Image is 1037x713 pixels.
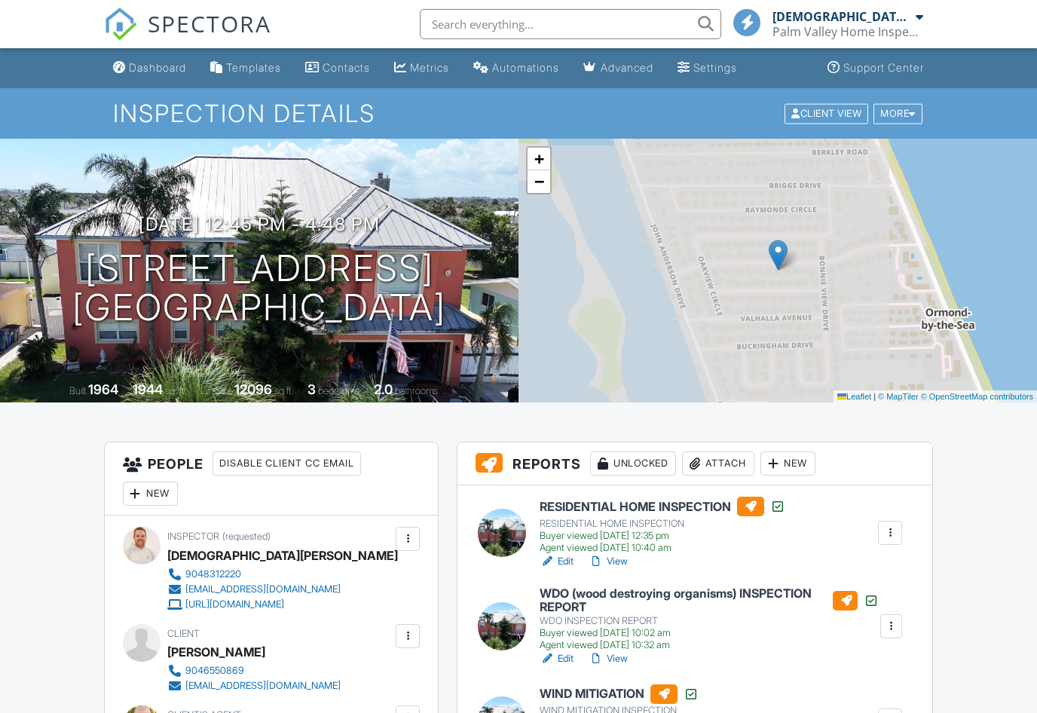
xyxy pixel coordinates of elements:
h6: RESIDENTIAL HOME INSPECTION [540,497,785,516]
span: Client [167,628,200,639]
a: 9048312220 [167,567,386,582]
h3: People [105,442,439,516]
div: RESIDENTIAL HOME INSPECTION [540,518,785,530]
a: Automations (Basic) [467,54,565,82]
a: [URL][DOMAIN_NAME] [167,597,386,612]
a: Client View [783,107,872,118]
span: SPECTORA [148,8,271,39]
div: 1944 [133,381,163,397]
div: [EMAIL_ADDRESS][DOMAIN_NAME] [185,680,341,692]
span: sq. ft. [165,385,186,396]
a: © OpenStreetMap contributors [921,392,1033,401]
span: bathrooms [395,385,438,396]
div: Palm Valley Home Inspections [772,24,923,39]
a: WDO (wood destroying organisms) INSPECTION REPORT WDO INSPECTION REPORT Buyer viewed [DATE] 10:02... [540,587,879,651]
span: sq.ft. [274,385,293,396]
h6: WIND MITIGATION [540,684,699,704]
span: (requested) [222,531,271,542]
a: Settings [671,54,743,82]
div: Support Center [843,61,924,74]
div: Disable Client CC Email [213,451,361,476]
h6: WDO (wood destroying organisms) INSPECTION REPORT [540,587,879,614]
div: Agent viewed [DATE] 10:32 am [540,639,879,651]
div: More [873,103,922,124]
a: © MapTiler [878,392,919,401]
div: Advanced [601,61,653,74]
a: Leaflet [837,392,871,401]
div: [DEMOGRAPHIC_DATA][PERSON_NAME] [167,544,398,567]
a: 9046550869 [167,663,341,678]
a: Edit [540,651,574,666]
div: 12096 [234,381,272,397]
div: Dashboard [129,61,186,74]
a: [EMAIL_ADDRESS][DOMAIN_NAME] [167,678,341,693]
span: Inspector [167,531,219,542]
a: Contacts [299,54,376,82]
a: Support Center [821,54,930,82]
div: Templates [226,61,281,74]
div: Client View [785,103,868,124]
div: Buyer viewed [DATE] 10:02 am [540,627,879,639]
div: 3 [307,381,316,397]
span: Lot Size [200,385,232,396]
img: Marker [769,240,788,271]
div: Attach [682,451,754,476]
a: View [589,651,628,666]
div: [URL][DOMAIN_NAME] [185,598,284,610]
span: | [873,392,876,401]
a: [EMAIL_ADDRESS][DOMAIN_NAME] [167,582,386,597]
a: SPECTORA [104,20,271,52]
div: 1964 [88,381,118,397]
a: View [589,554,628,569]
a: Zoom out [528,170,550,193]
a: Dashboard [107,54,192,82]
img: The Best Home Inspection Software - Spectora [104,8,137,41]
div: 9046550869 [185,665,244,677]
div: [EMAIL_ADDRESS][DOMAIN_NAME] [185,583,341,595]
span: − [534,172,544,191]
h1: Inspection Details [113,100,923,127]
a: Templates [204,54,287,82]
a: Metrics [388,54,455,82]
div: WDO INSPECTION REPORT [540,615,879,627]
div: [PERSON_NAME] [167,641,265,663]
div: Unlocked [590,451,676,476]
a: Advanced [577,54,659,82]
div: 2.0 [374,381,393,397]
div: Agent viewed [DATE] 10:40 am [540,542,785,554]
input: Search everything... [420,9,721,39]
div: New [760,451,815,476]
div: Metrics [410,61,449,74]
div: New [123,482,178,506]
div: Contacts [323,61,370,74]
a: Edit [540,554,574,569]
h3: [DATE] 12:45 pm - 4:48 pm [139,214,380,234]
span: bedrooms [318,385,359,396]
div: 9048312220 [185,568,241,580]
a: Zoom in [528,148,550,170]
span: Built [69,385,86,396]
div: Settings [693,61,737,74]
a: RESIDENTIAL HOME INSPECTION RESIDENTIAL HOME INSPECTION Buyer viewed [DATE] 12:35 pm Agent viewed... [540,497,785,554]
div: [DEMOGRAPHIC_DATA][PERSON_NAME] [772,9,912,24]
h1: [STREET_ADDRESS] [GEOGRAPHIC_DATA] [72,249,446,329]
span: + [534,149,544,168]
div: Buyer viewed [DATE] 12:35 pm [540,530,785,542]
div: Automations [492,61,559,74]
h3: Reports [457,442,932,485]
